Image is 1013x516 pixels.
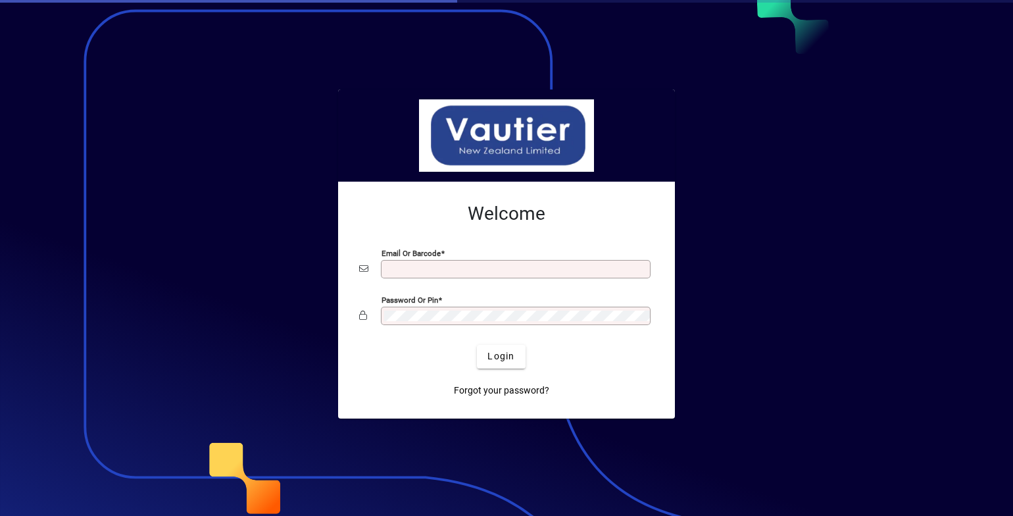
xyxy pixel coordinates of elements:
mat-label: Password or Pin [382,295,438,304]
h2: Welcome [359,203,654,225]
a: Forgot your password? [449,379,555,403]
span: Login [487,349,514,363]
button: Login [477,345,525,369]
span: Forgot your password? [454,384,549,398]
mat-label: Email or Barcode [382,248,441,257]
